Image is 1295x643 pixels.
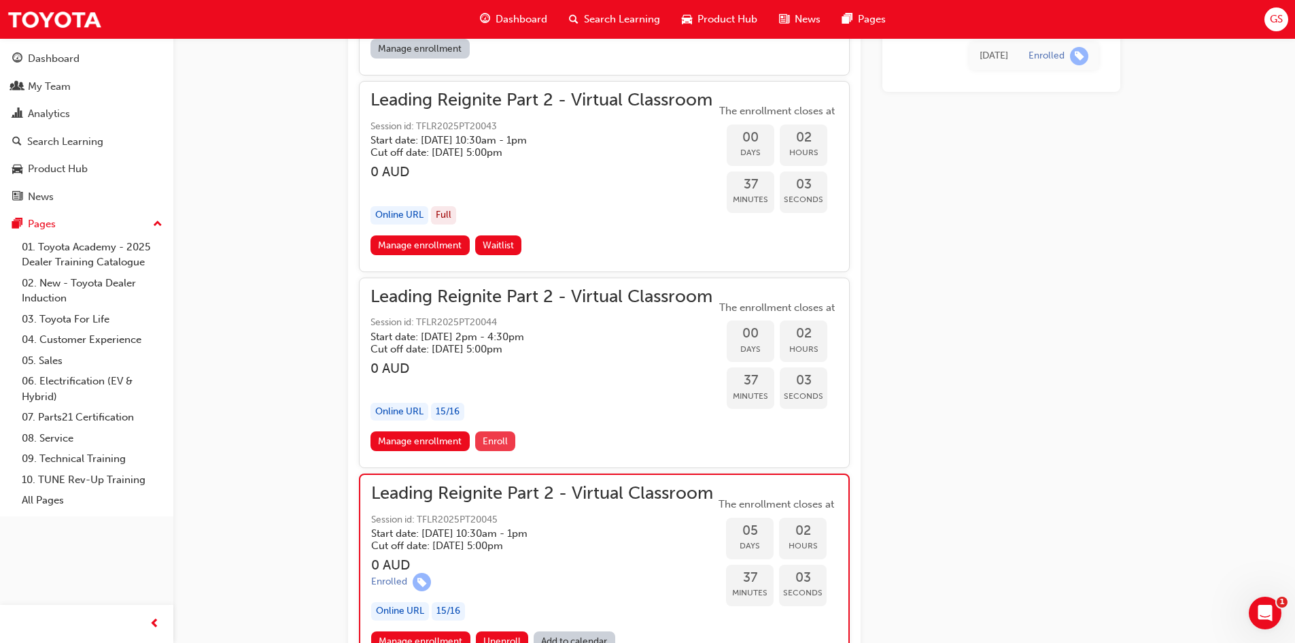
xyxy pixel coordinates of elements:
a: All Pages [16,490,168,511]
div: Enrolled [371,576,407,589]
span: 1 [1277,597,1288,608]
span: Dashboard [496,12,547,27]
span: Leading Reignite Part 2 - Virtual Classroom [370,289,712,305]
div: Pages [28,216,56,232]
a: Search Learning [5,129,168,154]
div: Full [431,206,456,225]
button: DashboardMy TeamAnalyticsSearch LearningProduct HubNews [5,44,168,212]
a: 05. Sales [16,350,168,372]
span: The enrollment closes at [715,497,838,512]
h5: Start date: [DATE] 10:30am - 1pm [371,527,691,540]
span: news-icon [779,11,789,28]
a: News [5,184,168,210]
span: 03 [780,177,827,193]
div: Online URL [371,602,429,621]
a: news-iconNews [768,5,831,33]
div: Enrolled [1029,50,1065,63]
span: Days [726,538,774,554]
a: 10. TUNE Rev-Up Training [16,469,168,491]
div: Analytics [28,106,70,122]
span: Waitlist [483,240,514,251]
h3: 0 AUD [370,164,712,180]
h3: 0 AUD [371,557,713,573]
div: 15 / 16 [432,602,465,621]
span: Minutes [727,389,774,404]
div: 15 / 16 [431,403,464,421]
span: news-icon [12,191,22,203]
a: Manage enrollment [370,235,470,255]
a: 08. Service [16,428,168,449]
img: Trak [7,4,102,35]
div: Fri Jun 06 2025 10:38:34 GMT+1000 (Australian Eastern Standard Time) [980,48,1008,64]
span: search-icon [12,136,22,148]
span: 37 [727,177,774,193]
span: learningRecordVerb_ENROLL-icon [413,573,431,591]
span: The enrollment closes at [716,103,838,119]
a: pages-iconPages [831,5,897,33]
a: 03. Toyota For Life [16,309,168,330]
iframe: Intercom live chat [1249,597,1281,629]
span: 37 [726,570,774,586]
h5: Start date: [DATE] 10:30am - 1pm [370,134,691,146]
a: 09. Technical Training [16,448,168,469]
span: 02 [780,130,827,146]
a: 04. Customer Experience [16,329,168,350]
span: Seconds [779,585,827,601]
a: 06. Electrification (EV & Hybrid) [16,371,168,407]
span: search-icon [569,11,579,28]
span: chart-icon [12,108,22,120]
span: 00 [727,130,774,146]
a: 02. New - Toyota Dealer Induction [16,273,168,309]
span: The enrollment closes at [716,300,838,316]
span: learningRecordVerb_ENROLL-icon [1070,47,1088,65]
button: Enroll [475,431,516,451]
span: up-icon [153,216,162,233]
a: 07. Parts21 Certification [16,407,168,428]
span: News [795,12,821,27]
span: car-icon [682,11,692,28]
span: Session id: TFLR2025PT20044 [370,315,712,331]
span: Leading Reignite Part 2 - Virtual Classroom [370,93,712,108]
button: Leading Reignite Part 2 - Virtual ClassroomSession id: TFLR2025PT20044Start date: [DATE] 2pm - 4:... [370,289,838,457]
span: Hours [779,538,827,554]
a: Manage enrollment [370,431,470,451]
span: Days [727,145,774,161]
span: 03 [780,373,827,389]
a: Analytics [5,101,168,127]
button: GS [1264,7,1288,31]
div: News [28,189,54,205]
a: search-iconSearch Learning [558,5,671,33]
h5: Cut off date: [DATE] 5:00pm [370,343,691,355]
a: Dashboard [5,46,168,71]
a: 01. Toyota Academy - 2025 Dealer Training Catalogue [16,237,168,273]
a: car-iconProduct Hub [671,5,768,33]
span: pages-icon [842,11,852,28]
div: Dashboard [28,51,80,67]
span: guage-icon [480,11,490,28]
span: Seconds [780,192,827,208]
div: Online URL [370,206,428,225]
h5: Start date: [DATE] 2pm - 4:30pm [370,331,691,343]
span: 03 [779,570,827,586]
span: Minutes [727,192,774,208]
button: Pages [5,212,168,237]
span: 00 [727,326,774,342]
span: Seconds [780,389,827,404]
h5: Cut off date: [DATE] 5:00pm [371,540,691,552]
span: Days [727,342,774,357]
span: guage-icon [12,53,22,65]
h5: Cut off date: [DATE] 5:00pm [370,146,691,159]
div: Online URL [370,403,428,421]
span: Product Hub [697,12,757,27]
div: My Team [28,79,71,95]
span: pages-icon [12,218,22,231]
a: Manage enrollment [370,39,470,59]
a: Product Hub [5,156,168,182]
span: Hours [780,342,827,357]
a: My Team [5,74,168,99]
span: Session id: TFLR2025PT20043 [370,119,712,135]
div: Search Learning [27,134,103,150]
button: Waitlist [475,235,522,255]
span: Search Learning [584,12,660,27]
